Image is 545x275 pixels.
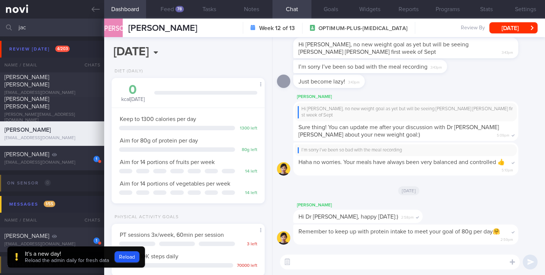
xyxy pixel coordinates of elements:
span: 3:43pm [430,63,442,70]
span: Hi [PERSON_NAME], no new weight goal as yet but will be seeing [PERSON_NAME] [PERSON_NAME] first ... [298,42,469,55]
span: 3:43pm [348,78,360,85]
span: 3:43pm [502,48,513,55]
div: [EMAIL_ADDRESS][DOMAIN_NAME] [4,242,100,247]
div: [PERSON_NAME] [102,14,125,43]
div: 1 [93,238,100,244]
div: [PERSON_NAME][EMAIL_ADDRESS][DOMAIN_NAME] [4,112,100,123]
div: I’m sorry I’ve been so bad with the meal recording [298,147,514,153]
button: [DATE] [489,22,538,33]
span: [PERSON_NAME] [128,24,197,33]
div: 78 [175,6,184,12]
span: 1 / 55 [44,201,55,207]
span: 4 / 203 [55,46,70,52]
div: Chats [75,213,104,227]
div: 0 [119,84,147,96]
div: [PERSON_NAME] [293,201,445,210]
span: Aim for 10K steps daily [120,253,178,259]
div: Review [DATE] [7,44,72,54]
span: Review By [461,25,485,32]
strong: Week 12 of 13 [259,24,295,32]
span: Just become lazy! [298,79,345,85]
span: Sure thing! You can update me after your discussion with Dr [PERSON_NAME] [PERSON_NAME] about you... [298,124,499,138]
div: Hi [PERSON_NAME], no new weight goal as yet but will be seeing [PERSON_NAME] [PERSON_NAME] first ... [298,106,514,118]
span: 5:10pm [502,166,513,173]
span: [DATE] [398,186,419,195]
div: kcal [DATE] [119,84,147,103]
span: 0 [44,180,51,186]
span: [PERSON_NAME] [4,233,49,239]
span: [PERSON_NAME] [4,151,49,157]
button: Reload [115,251,139,262]
span: 2:59pm [501,235,513,242]
span: [PERSON_NAME] [4,127,51,133]
div: 14 left [239,190,257,196]
div: 14 left [239,169,257,174]
span: Aim for 80g of protein per day [120,138,198,144]
span: [PERSON_NAME] [PERSON_NAME] [4,74,49,88]
span: Remember to keep up with protein intake to meet your goal of 80g per day🤗 [298,229,500,235]
span: 2:58pm [401,213,414,220]
span: PT sessions 3x/week, 60min per session [120,232,224,238]
div: [EMAIL_ADDRESS][DOMAIN_NAME] [4,160,100,166]
span: [PERSON_NAME] [PERSON_NAME] [4,96,49,109]
span: Aim for 14 portions of fruits per week [120,159,215,165]
div: 1300 left [239,126,257,131]
span: Aim for 14 portions of vegetables per week [120,181,230,187]
div: Chats [75,58,104,72]
span: OPTIMUM-PLUS-[MEDICAL_DATA] [318,25,407,32]
div: 70000 left [237,263,257,269]
div: Messages [7,199,57,209]
span: Keep to 1300 calories per day [120,116,196,122]
span: I’m sorry I’ve been so bad with the meal recording [298,64,427,70]
div: 1 [93,156,100,162]
div: [EMAIL_ADDRESS][DOMAIN_NAME] [4,90,100,96]
span: Reload the admin daily for fresh data [25,258,109,263]
div: [EMAIL_ADDRESS][DOMAIN_NAME] [4,135,100,141]
span: Haha no worries. Your meals have always been very balanced and controlled 👍 [298,159,505,165]
div: On sensor [5,178,53,188]
div: [PERSON_NAME] [293,92,541,101]
div: Physical Activity Goals [112,215,179,220]
div: Messages from Archived [5,260,97,270]
div: Diet (Daily) [112,69,143,74]
div: 3 left [239,242,257,247]
div: It's a new day! [25,250,109,258]
span: 5:09pm [497,131,509,138]
div: 80 g left [239,147,257,153]
span: Hi Dr [PERSON_NAME], happy [DATE]:) [298,214,398,220]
